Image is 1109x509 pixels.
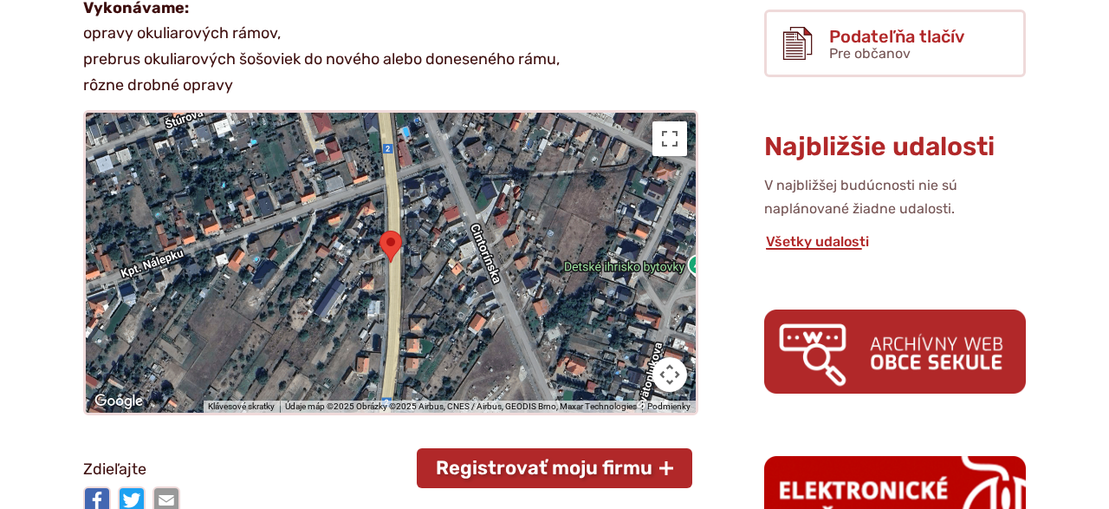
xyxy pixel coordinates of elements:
p: Zdieľajte [83,457,698,483]
a: Podmienky (otvorí sa na novej karte) [647,401,691,411]
span: Údaje máp ©2025 Obrázky ©2025 Airbus, CNES / Airbus, GEODIS Brno, Maxar Technologies [285,401,637,411]
button: Registrovať moju firmu [417,448,692,488]
span: Pre občanov [829,45,911,62]
button: Ovládať kameru na mape [652,357,687,392]
span: Registrovať moju firmu [436,457,652,480]
img: archiv.png [764,310,1026,394]
img: Google [90,390,147,413]
p: V najbližšej budúcnosti nie sú naplánované žiadne udalosti. [764,174,1026,220]
a: Podateľňa tlačív Pre občanov [764,10,1026,77]
button: Prepnúť zobrazenie na celú obrazovku [652,121,687,156]
span: Podateľňa tlačív [829,27,964,46]
a: Otvoriť túto oblasť v Mapách Google (otvorí nové okno) [90,390,147,413]
button: Klávesové skratky [208,401,275,413]
h3: Najbližšie udalosti [764,133,1026,161]
a: Všetky udalosti [764,233,871,250]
